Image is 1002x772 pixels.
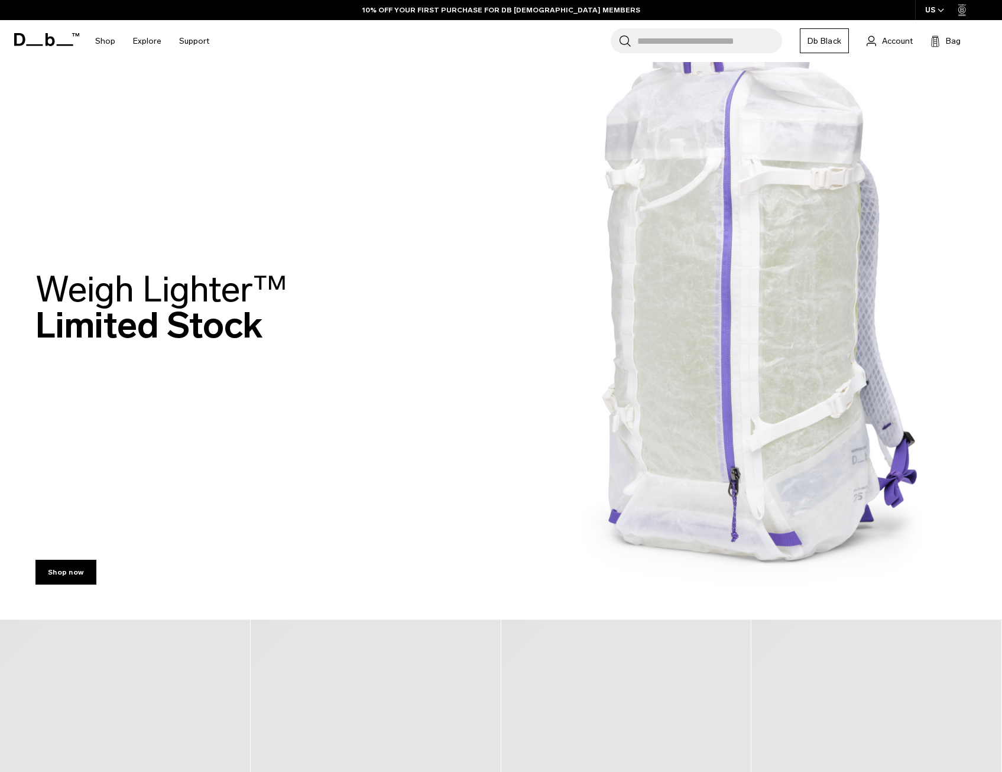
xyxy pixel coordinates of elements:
[946,35,961,47] span: Bag
[800,28,849,53] a: Db Black
[35,271,287,343] h2: Limited Stock
[867,34,913,48] a: Account
[882,35,913,47] span: Account
[95,20,115,62] a: Shop
[362,5,640,15] a: 10% OFF YOUR FIRST PURCHASE FOR DB [DEMOGRAPHIC_DATA] MEMBERS
[133,20,161,62] a: Explore
[930,34,961,48] button: Bag
[35,560,96,585] a: Shop now
[86,20,218,62] nav: Main Navigation
[35,268,287,311] span: Weigh Lighter™
[179,20,209,62] a: Support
